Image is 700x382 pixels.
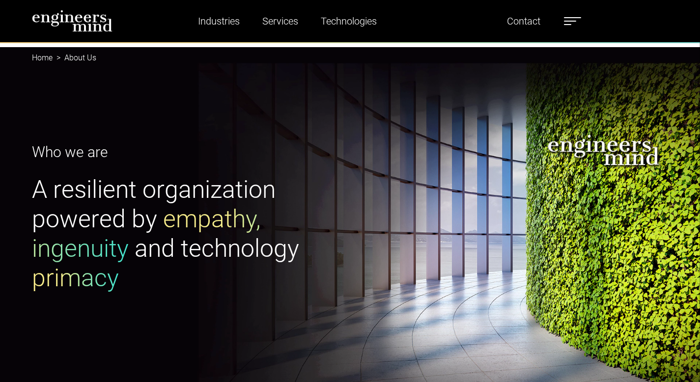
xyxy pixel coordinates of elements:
[258,10,302,32] a: Services
[32,175,344,293] h1: A resilient organization powered by and technology
[194,10,244,32] a: Industries
[32,141,344,163] p: Who we are
[53,52,96,64] li: About Us
[32,47,669,69] nav: breadcrumb
[32,10,113,32] img: logo
[32,264,119,292] span: primacy
[32,53,53,62] a: Home
[503,10,544,32] a: Contact
[317,10,381,32] a: Technologies
[32,205,261,263] span: empathy, ingenuity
